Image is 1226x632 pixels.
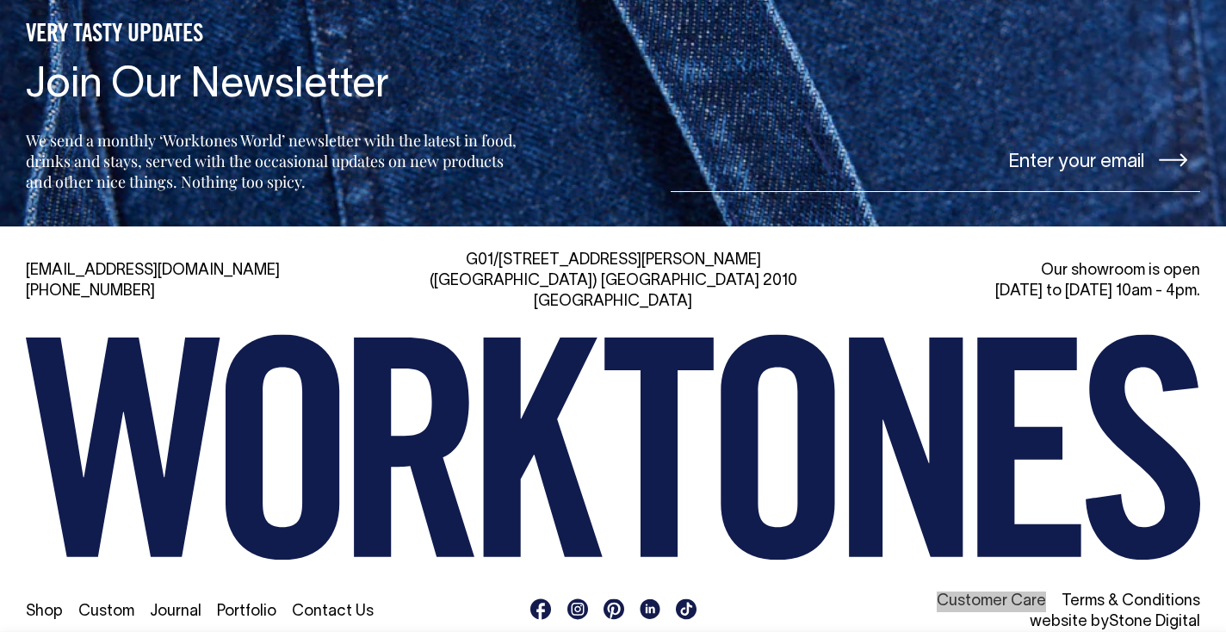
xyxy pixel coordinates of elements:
a: Customer Care [937,594,1046,609]
h5: VERY TASTY UPDATES [26,21,522,50]
a: Contact Us [292,604,374,619]
a: Portfolio [217,604,276,619]
input: Enter your email [671,127,1200,192]
p: We send a monthly ‘Worktones World’ newsletter with the latest in food, drinks and stays, served ... [26,130,522,192]
a: Terms & Conditions [1062,594,1200,609]
div: G01/[STREET_ADDRESS][PERSON_NAME] ([GEOGRAPHIC_DATA]) [GEOGRAPHIC_DATA] 2010 [GEOGRAPHIC_DATA] [426,251,801,313]
a: Shop [26,604,63,619]
a: [PHONE_NUMBER] [26,284,155,299]
a: [EMAIL_ADDRESS][DOMAIN_NAME] [26,263,280,278]
h4: Join Our Newsletter [26,64,522,109]
a: Stone Digital [1109,615,1200,629]
a: Custom [78,604,134,619]
a: Journal [150,604,201,619]
div: Our showroom is open [DATE] to [DATE] 10am - 4pm. [826,261,1200,302]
